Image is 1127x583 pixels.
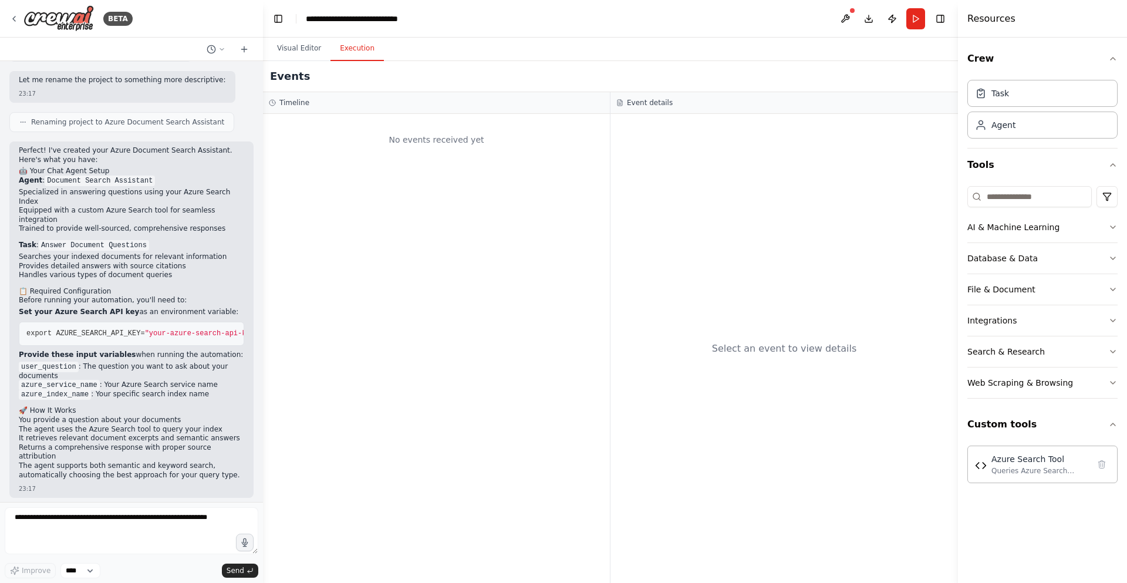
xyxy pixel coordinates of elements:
[19,351,136,359] strong: Provide these input variables
[279,98,309,107] h3: Timeline
[19,76,226,85] p: Let me rename the project to something more descriptive:
[967,346,1045,358] div: Search & Research
[932,11,949,27] button: Hide right sidebar
[19,176,42,184] strong: Agent
[19,362,79,372] code: user_question
[1094,456,1110,473] button: Delete tool
[967,274,1118,305] button: File & Document
[967,181,1118,408] div: Tools
[23,5,94,32] img: Logo
[222,564,258,578] button: Send
[19,176,244,186] p: :
[19,416,244,425] li: You provide a question about your documents
[19,380,100,390] code: azure_service_name
[967,315,1017,326] div: Integrations
[967,408,1118,441] button: Custom tools
[39,240,149,251] code: Answer Document Questions
[19,271,244,280] li: Handles various types of document queries
[19,425,244,434] li: The agent uses the Azure Search tool to query your index
[19,146,244,164] p: Perfect! I've created your Azure Document Search Assistant. Here's what you have:
[712,342,857,356] div: Select an event to view details
[26,329,145,338] span: export AZURE_SEARCH_API_KEY=
[19,461,244,480] p: The agent supports both semantic and keyword search, automatically choosing the best approach for...
[45,176,155,186] code: Document Search Assistant
[145,329,259,338] span: "your-azure-search-api-key"
[19,434,244,443] li: It retrieves relevant document excerpts and semantic answers
[967,149,1118,181] button: Tools
[19,167,244,176] h2: 🤖 Your Chat Agent Setup
[5,563,56,578] button: Improve
[967,243,1118,274] button: Database & Data
[975,460,987,471] img: Azure Search Tool
[19,241,36,249] strong: Task
[269,120,604,160] div: No events received yet
[227,566,244,575] span: Send
[19,406,244,416] h2: 🚀 How It Works
[967,377,1073,389] div: Web Scraping & Browsing
[19,206,244,224] li: Equipped with a custom Azure Search tool for seamless integration
[627,98,673,107] h3: Event details
[991,453,1089,465] div: Azure Search Tool
[19,351,244,360] p: when running the automation:
[202,42,230,56] button: Switch to previous chat
[236,534,254,551] button: Click to speak your automation idea
[330,36,384,61] button: Execution
[19,308,139,316] strong: Set your Azure Search API key
[967,252,1038,264] div: Database & Data
[967,368,1118,398] button: Web Scraping & Browsing
[22,566,50,575] span: Improve
[967,284,1035,295] div: File & Document
[967,12,1015,26] h4: Resources
[19,443,244,461] li: Returns a comprehensive response with proper source attribution
[31,117,224,127] span: Renaming project to Azure Document Search Assistant
[991,466,1089,476] div: Queries Azure Search Index to retrieve relevant documents and answers based on user questions usi...
[19,380,244,390] li: : Your Azure Search service name
[967,75,1118,148] div: Crew
[19,188,244,206] li: Specialized in answering questions using your Azure Search Index
[19,389,91,400] code: azure_index_name
[19,362,244,381] li: : The question you want to ask about your documents
[19,484,244,493] div: 23:17
[306,13,433,25] nav: breadcrumb
[268,36,330,61] button: Visual Editor
[967,305,1118,336] button: Integrations
[967,42,1118,75] button: Crew
[235,42,254,56] button: Start a new chat
[991,87,1009,99] div: Task
[270,11,286,27] button: Hide left sidebar
[19,308,244,317] p: as an environment variable:
[19,262,244,271] li: Provides detailed answers with source citations
[967,221,1059,233] div: AI & Machine Learning
[19,252,244,262] li: Searches your indexed documents for relevant information
[19,287,244,296] h2: 📋 Required Configuration
[103,12,133,26] div: BETA
[967,336,1118,367] button: Search & Research
[19,390,244,399] li: : Your specific search index name
[19,224,244,234] li: Trained to provide well-sourced, comprehensive responses
[967,212,1118,242] button: AI & Machine Learning
[270,68,310,85] h2: Events
[19,241,244,250] p: :
[19,89,226,98] div: 23:17
[991,119,1015,131] div: Agent
[19,296,244,305] p: Before running your automation, you'll need to:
